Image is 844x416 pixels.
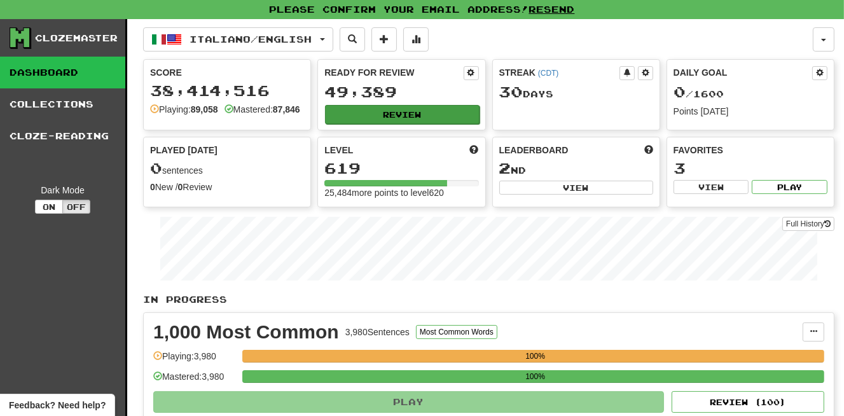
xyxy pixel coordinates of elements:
[752,180,827,194] button: Play
[499,83,523,101] span: 30
[499,84,653,101] div: Day s
[246,350,824,363] div: 100%
[674,105,827,118] div: Points [DATE]
[153,391,664,413] button: Play
[499,144,569,156] span: Leaderboard
[62,200,90,214] button: Off
[538,69,558,78] a: (CDT)
[10,184,116,197] div: Dark Mode
[150,66,304,79] div: Score
[324,66,463,79] div: Ready for Review
[325,105,479,124] button: Review
[470,144,479,156] span: Score more points to level up
[324,160,478,176] div: 619
[153,350,236,371] div: Playing: 3,980
[150,103,218,116] div: Playing:
[345,326,410,338] div: 3,980 Sentences
[225,103,300,116] div: Mastered:
[416,325,497,339] button: Most Common Words
[782,217,834,231] a: Full History
[150,182,155,192] strong: 0
[499,66,619,79] div: Streak
[178,182,183,192] strong: 0
[9,399,106,412] span: Open feedback widget
[499,181,653,195] button: View
[153,322,339,342] div: 1,000 Most Common
[190,34,312,45] span: Italiano / English
[246,370,824,383] div: 100%
[143,293,834,306] p: In Progress
[674,83,686,101] span: 0
[35,32,118,45] div: Clozemaster
[150,83,304,99] div: 38,414,516
[324,84,478,100] div: 49,389
[150,159,162,177] span: 0
[324,144,353,156] span: Level
[499,159,511,177] span: 2
[529,4,575,15] a: Resend
[150,160,304,177] div: sentences
[150,144,218,156] span: Played [DATE]
[499,160,653,177] div: nd
[674,66,812,80] div: Daily Goal
[672,391,824,413] button: Review (100)
[150,181,304,193] div: New / Review
[273,104,300,114] strong: 87,846
[674,88,724,99] span: / 1600
[674,180,749,194] button: View
[191,104,218,114] strong: 89,058
[403,27,429,52] button: More stats
[143,27,333,52] button: Italiano/English
[35,200,63,214] button: On
[324,186,478,199] div: 25,484 more points to level 620
[340,27,365,52] button: Search sentences
[674,160,827,176] div: 3
[644,144,653,156] span: This week in points, UTC
[153,370,236,391] div: Mastered: 3,980
[674,144,827,156] div: Favorites
[371,27,397,52] button: Add sentence to collection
